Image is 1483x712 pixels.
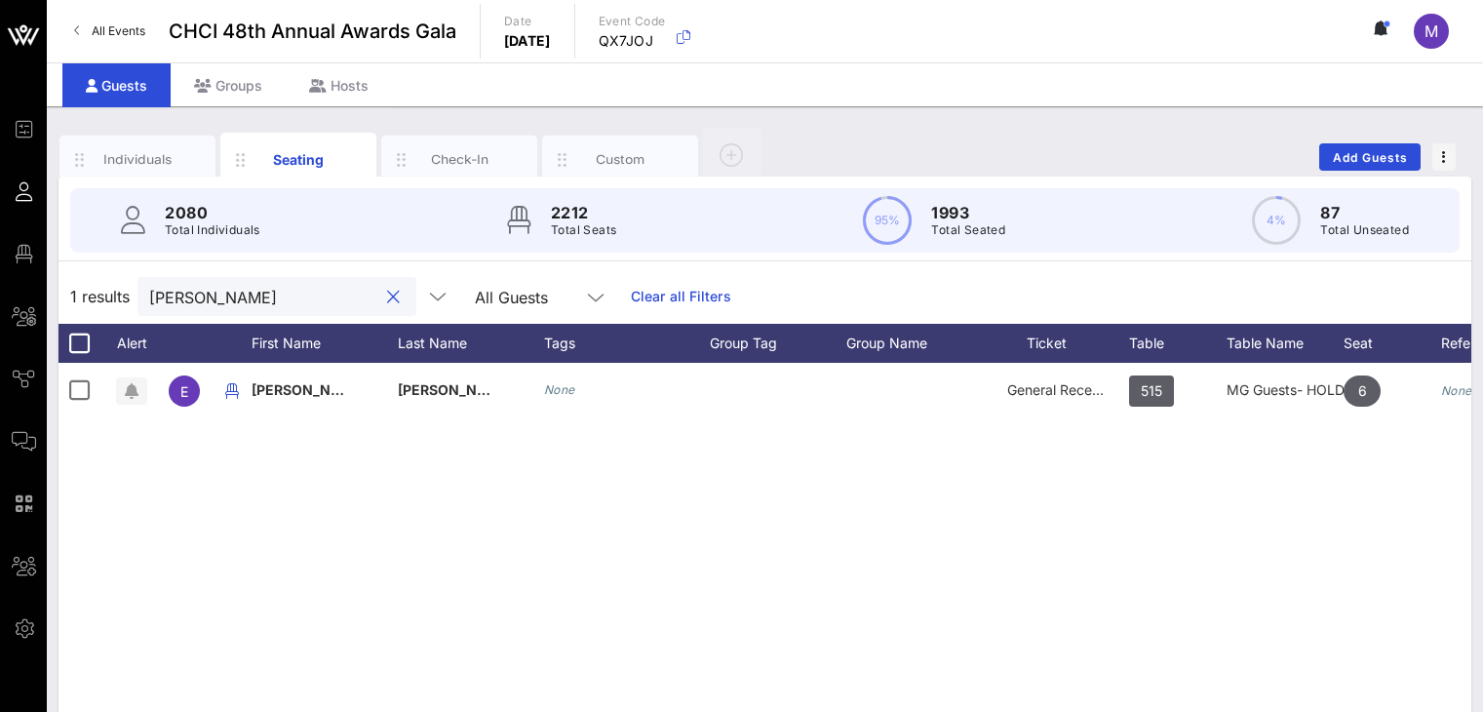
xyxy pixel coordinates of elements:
span: CHCI 48th Annual Awards Gala [169,17,456,46]
p: Event Code [599,12,666,31]
div: Table Name [1227,324,1344,363]
p: 2080 [165,201,260,224]
p: Total Individuals [165,220,260,240]
a: All Events [62,16,157,47]
span: 6 [1358,376,1367,407]
p: Total Unseated [1320,220,1409,240]
p: 87 [1320,201,1409,224]
div: Custom [577,150,664,169]
div: Group Name [846,324,983,363]
span: E [180,383,188,400]
span: [PERSON_NAME] [398,381,513,398]
div: Check-In [416,150,503,169]
div: Individuals [95,150,181,169]
p: 2212 [551,201,616,224]
div: M [1414,14,1449,49]
span: 515 [1141,376,1162,407]
span: M [1424,21,1438,41]
div: Seat [1344,324,1441,363]
button: clear icon [387,288,400,307]
div: First Name [252,324,398,363]
div: All Guests [475,289,548,306]
div: Guests [62,63,171,107]
div: All Guests [463,277,619,316]
p: [DATE] [504,31,551,51]
p: Total Seated [931,220,1005,240]
div: Group Tag [710,324,846,363]
div: Tags [544,324,710,363]
span: General Reception [1007,381,1124,398]
p: QX7JOJ [599,31,666,51]
div: Seating [255,149,342,170]
div: Last Name [398,324,544,363]
span: Add Guests [1332,150,1409,165]
span: [PERSON_NAME] [252,381,367,398]
div: Ticket [983,324,1129,363]
div: MG Guests- HOLD [1227,363,1344,417]
button: Add Guests [1319,143,1421,171]
i: None [544,382,575,397]
p: 1993 [931,201,1005,224]
a: Clear all Filters [631,286,731,307]
div: Hosts [286,63,392,107]
p: Total Seats [551,220,616,240]
div: Table [1129,324,1227,363]
div: Alert [107,324,156,363]
span: 1 results [70,285,130,308]
div: Groups [171,63,286,107]
span: All Events [92,23,145,38]
i: None [1441,383,1472,398]
p: Date [504,12,551,31]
